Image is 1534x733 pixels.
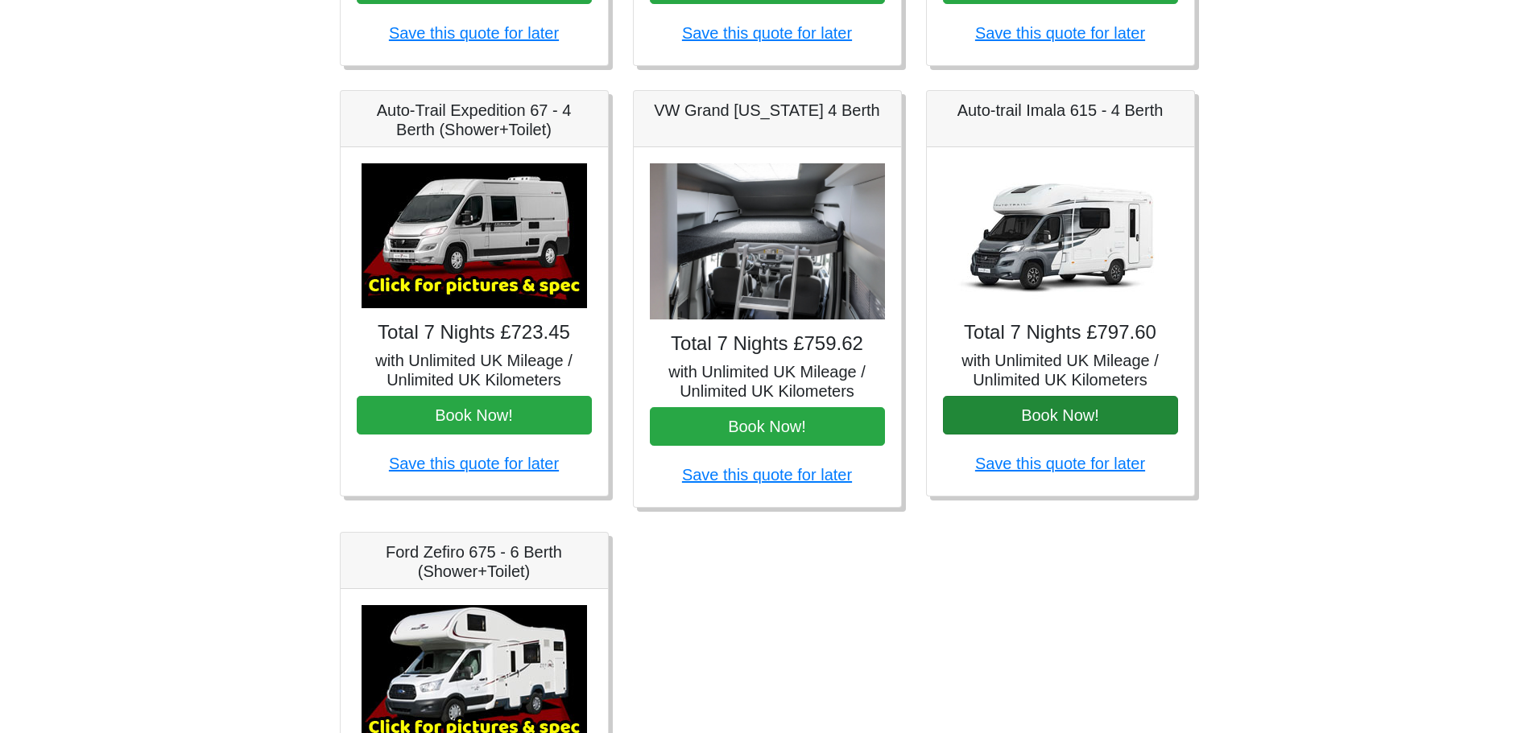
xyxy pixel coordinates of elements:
button: Book Now! [357,396,592,434]
a: Save this quote for later [389,24,559,42]
img: Auto-Trail Expedition 67 - 4 Berth (Shower+Toilet) [362,163,587,308]
a: Save this quote for later [975,455,1145,472]
h5: Auto-Trail Expedition 67 - 4 Berth (Shower+Toilet) [357,101,592,139]
h4: Total 7 Nights £759.62 [650,332,885,356]
img: Auto-trail Imala 615 - 4 Berth [948,163,1173,308]
img: VW Grand California 4 Berth [650,163,885,320]
h5: Ford Zefiro 675 - 6 Berth (Shower+Toilet) [357,542,592,581]
a: Save this quote for later [682,24,852,42]
h4: Total 7 Nights £723.45 [357,321,592,344]
a: Save this quote for later [682,466,852,484]
h5: Auto-trail Imala 615 - 4 Berth [943,101,1178,120]
a: Save this quote for later [389,455,559,472]
h5: with Unlimited UK Mileage / Unlimited UK Kilometers [650,362,885,401]
h5: with Unlimited UK Mileage / Unlimited UK Kilometers [943,351,1178,389]
a: Save this quote for later [975,24,1145,42]
h4: Total 7 Nights £797.60 [943,321,1178,344]
button: Book Now! [650,407,885,446]
h5: VW Grand [US_STATE] 4 Berth [650,101,885,120]
button: Book Now! [943,396,1178,434]
h5: with Unlimited UK Mileage / Unlimited UK Kilometers [357,351,592,389]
